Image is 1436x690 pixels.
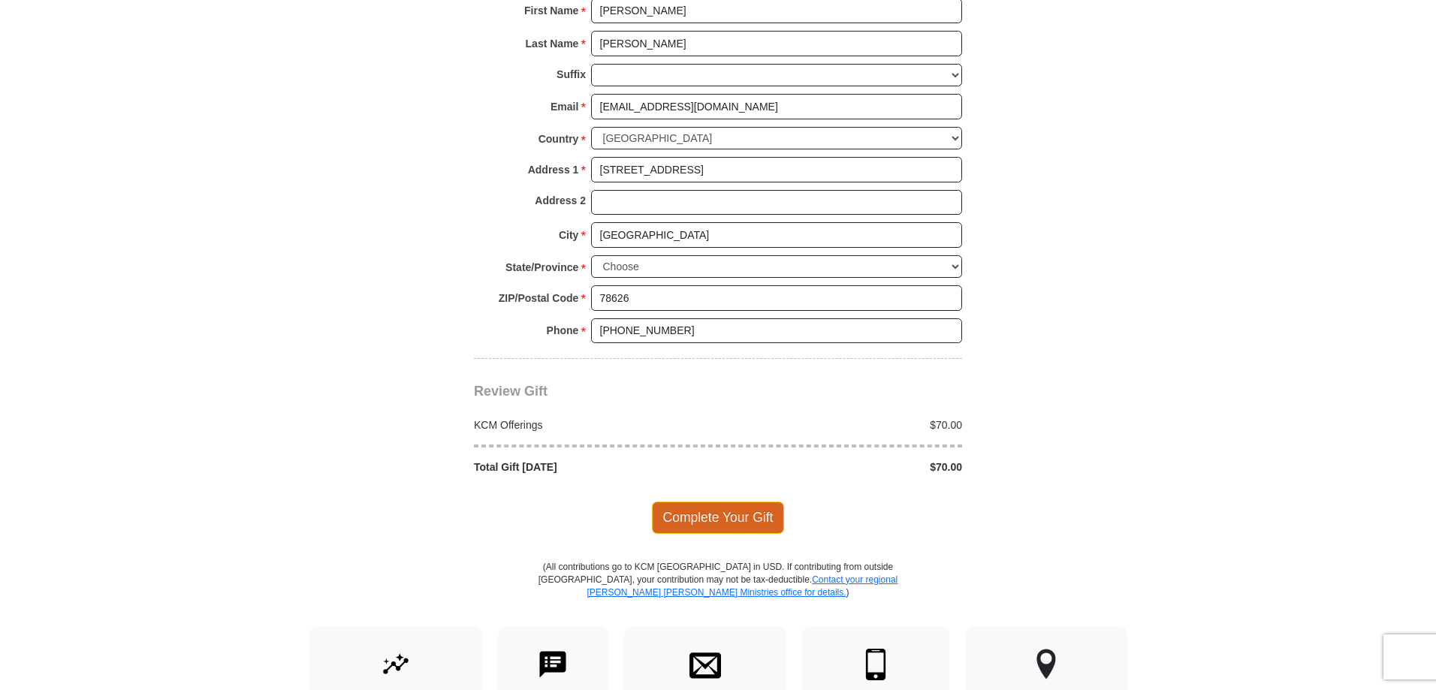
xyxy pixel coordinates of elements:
strong: Suffix [557,64,586,85]
div: $70.00 [718,459,970,475]
div: KCM Offerings [466,417,719,432]
span: Complete Your Gift [652,502,785,533]
strong: City [559,224,578,246]
img: envelope.svg [689,649,721,680]
img: mobile.svg [860,649,891,680]
strong: State/Province [505,257,578,278]
img: other-region [1036,649,1057,680]
strong: ZIP/Postal Code [499,288,579,309]
img: give-by-stock.svg [380,649,412,680]
div: Total Gift [DATE] [466,459,719,475]
div: $70.00 [718,417,970,432]
strong: Country [538,128,579,149]
strong: Email [551,96,578,117]
span: Review Gift [474,384,548,399]
strong: Address 2 [535,190,586,211]
strong: Phone [547,320,579,341]
a: Contact your regional [PERSON_NAME] [PERSON_NAME] Ministries office for details. [587,574,897,598]
strong: Last Name [526,33,579,54]
p: (All contributions go to KCM [GEOGRAPHIC_DATA] in USD. If contributing from outside [GEOGRAPHIC_D... [538,561,898,626]
strong: Address 1 [528,159,579,180]
img: text-to-give.svg [537,649,569,680]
